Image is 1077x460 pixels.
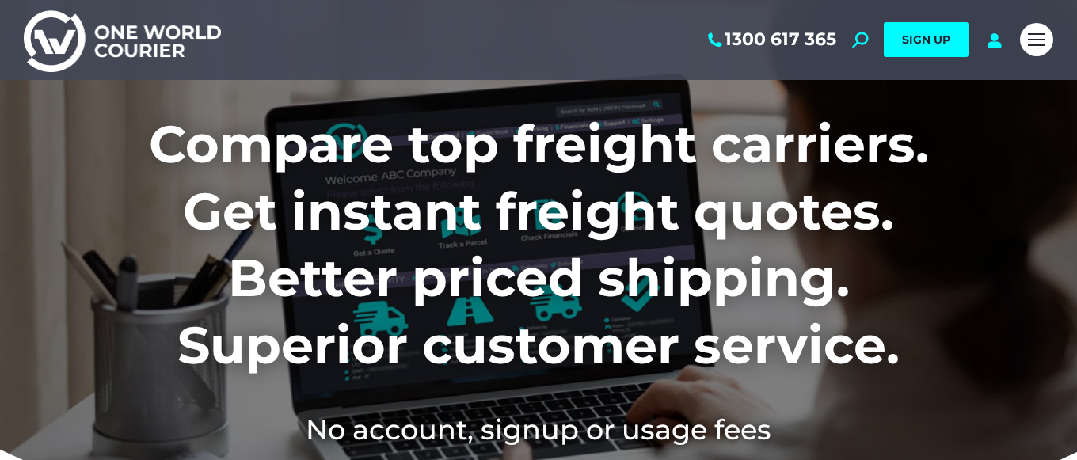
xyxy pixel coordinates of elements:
a: 1300 617 365 [705,29,836,50]
span: SIGN UP [902,32,950,47]
h2: No account, signup or usage fees [44,410,1033,449]
img: One World Courier [24,8,221,72]
a: SIGN UP [884,22,969,57]
h1: Compare top freight carriers. Get instant freight quotes. Better priced shipping. Superior custom... [44,111,1033,378]
a: Mobile menu icon [1020,23,1053,56]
